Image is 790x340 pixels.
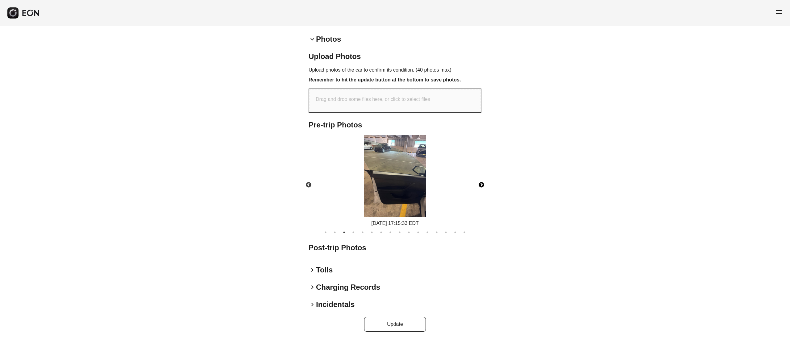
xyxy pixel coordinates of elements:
button: 13 [434,229,440,235]
button: 8 [387,229,393,235]
button: 7 [378,229,384,235]
span: keyboard_arrow_right [309,284,316,291]
div: [DATE] 17:15:33 EDT [364,220,426,227]
button: 12 [424,229,430,235]
button: 3 [341,229,347,235]
button: 5 [360,229,366,235]
button: 9 [397,229,403,235]
span: menu [775,8,783,16]
h2: Pre-trip Photos [309,120,481,130]
button: Previous [298,174,319,196]
h2: Photos [316,34,341,44]
button: 10 [406,229,412,235]
button: 15 [452,229,458,235]
h3: Remember to hit the update button at the bottom to save photos. [309,76,481,84]
button: Update [364,317,426,332]
h2: Post-trip Photos [309,243,481,253]
p: Upload photos of the car to confirm its condition. (40 photos max) [309,66,481,74]
button: 6 [369,229,375,235]
button: 2 [332,229,338,235]
button: 1 [322,229,329,235]
button: Next [471,174,492,196]
button: 11 [415,229,421,235]
p: Drag and drop some files here, or click to select files [316,96,430,103]
h2: Tolls [316,265,333,275]
h2: Incidentals [316,300,355,309]
img: https://fastfleet.me/rails/active_storage/blobs/redirect/eyJfcmFpbHMiOnsibWVzc2FnZSI6IkJBaHBBL0pW... [364,135,426,217]
button: 16 [461,229,468,235]
button: 4 [350,229,356,235]
span: keyboard_arrow_down [309,35,316,43]
h2: Charging Records [316,282,380,292]
span: keyboard_arrow_right [309,266,316,274]
h2: Upload Photos [309,52,481,61]
button: 14 [443,229,449,235]
span: keyboard_arrow_right [309,301,316,308]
